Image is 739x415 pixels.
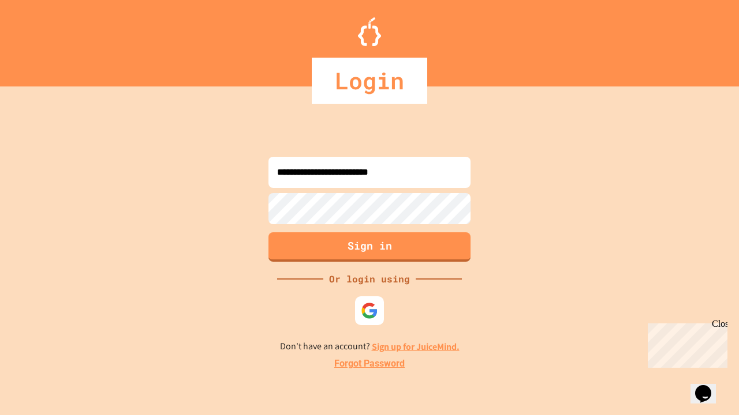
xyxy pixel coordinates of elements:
button: Sign in [268,232,471,262]
div: Chat with us now!Close [5,5,80,73]
img: Logo.svg [358,17,381,46]
img: google-icon.svg [361,302,378,319]
iframe: chat widget [643,319,727,368]
a: Forgot Password [334,357,405,371]
iframe: chat widget [691,369,727,403]
div: Login [312,58,427,104]
div: Or login using [323,272,416,286]
p: Don't have an account? [280,339,460,354]
a: Sign up for JuiceMind. [372,341,460,353]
